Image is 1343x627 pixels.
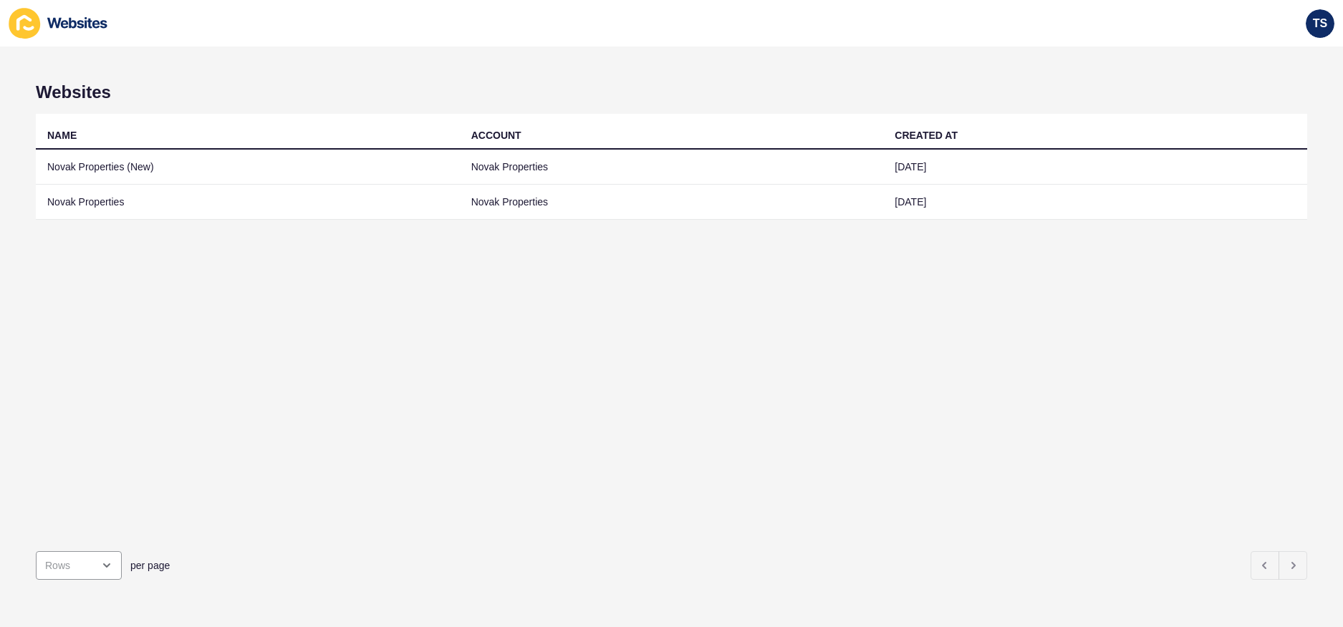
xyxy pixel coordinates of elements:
div: open menu [36,551,122,580]
td: Novak Properties [460,150,884,185]
div: CREATED AT [895,128,958,142]
td: Novak Properties (New) [36,150,460,185]
td: [DATE] [883,185,1307,220]
td: Novak Properties [36,185,460,220]
div: ACCOUNT [471,128,521,142]
span: per page [130,558,170,573]
td: Novak Properties [460,185,884,220]
td: [DATE] [883,150,1307,185]
span: TS [1313,16,1327,31]
div: NAME [47,128,77,142]
h1: Websites [36,82,1307,102]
